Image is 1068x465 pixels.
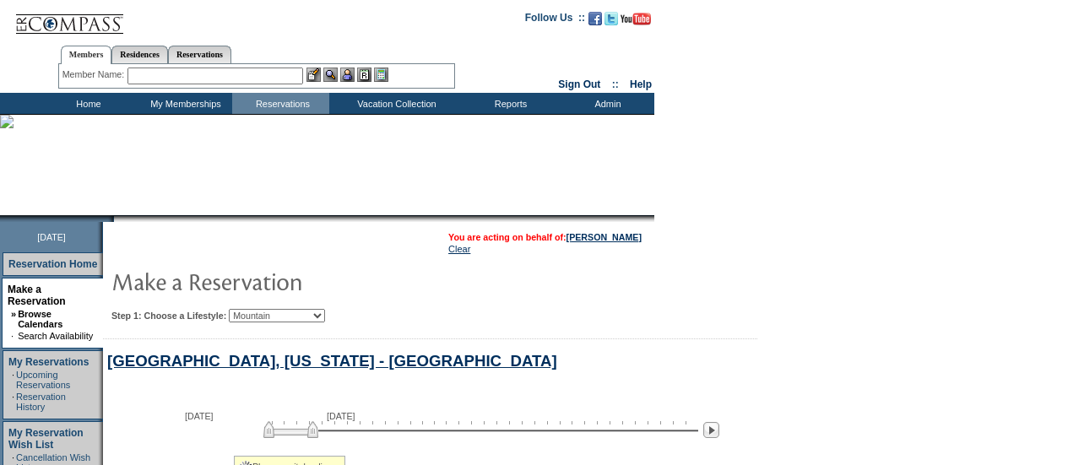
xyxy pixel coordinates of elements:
img: Follow us on Twitter [604,12,618,25]
td: Follow Us :: [525,10,585,30]
a: Become our fan on Facebook [588,17,602,27]
td: Reservations [232,93,329,114]
a: Reservation History [16,392,66,412]
a: My Reservations [8,356,89,368]
img: Impersonate [340,68,355,82]
img: promoShadowLeftCorner.gif [108,215,114,222]
img: Next [703,422,719,438]
a: Search Availability [18,331,93,341]
img: b_edit.gif [306,68,321,82]
span: [DATE] [327,411,355,421]
td: · [12,392,14,412]
a: Reservation Home [8,258,97,270]
a: Reservations [168,46,231,63]
td: · [11,331,16,341]
img: b_calculator.gif [374,68,388,82]
a: [PERSON_NAME] [567,232,642,242]
a: Clear [448,244,470,254]
span: [DATE] [37,232,66,242]
img: pgTtlMakeReservation.gif [111,264,449,298]
span: You are acting on behalf of: [448,232,642,242]
div: Member Name: [62,68,127,82]
img: Reservations [357,68,371,82]
td: Reports [460,93,557,114]
a: [GEOGRAPHIC_DATA], [US_STATE] - [GEOGRAPHIC_DATA] [107,352,557,370]
b: » [11,309,16,319]
td: Admin [557,93,654,114]
a: My Reservation Wish List [8,427,84,451]
a: Subscribe to our YouTube Channel [621,17,651,27]
img: View [323,68,338,82]
a: Residences [111,46,168,63]
a: Help [630,78,652,90]
img: blank.gif [114,215,116,222]
a: Sign Out [558,78,600,90]
td: Vacation Collection [329,93,460,114]
td: · [12,370,14,390]
a: Upcoming Reservations [16,370,70,390]
span: :: [612,78,619,90]
td: My Memberships [135,93,232,114]
a: Make a Reservation [8,284,66,307]
a: Members [61,46,112,64]
td: Home [38,93,135,114]
img: Become our fan on Facebook [588,12,602,25]
a: Follow us on Twitter [604,17,618,27]
img: Subscribe to our YouTube Channel [621,13,651,25]
b: Step 1: Choose a Lifestyle: [111,311,226,321]
span: [DATE] [185,411,214,421]
a: Browse Calendars [18,309,62,329]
